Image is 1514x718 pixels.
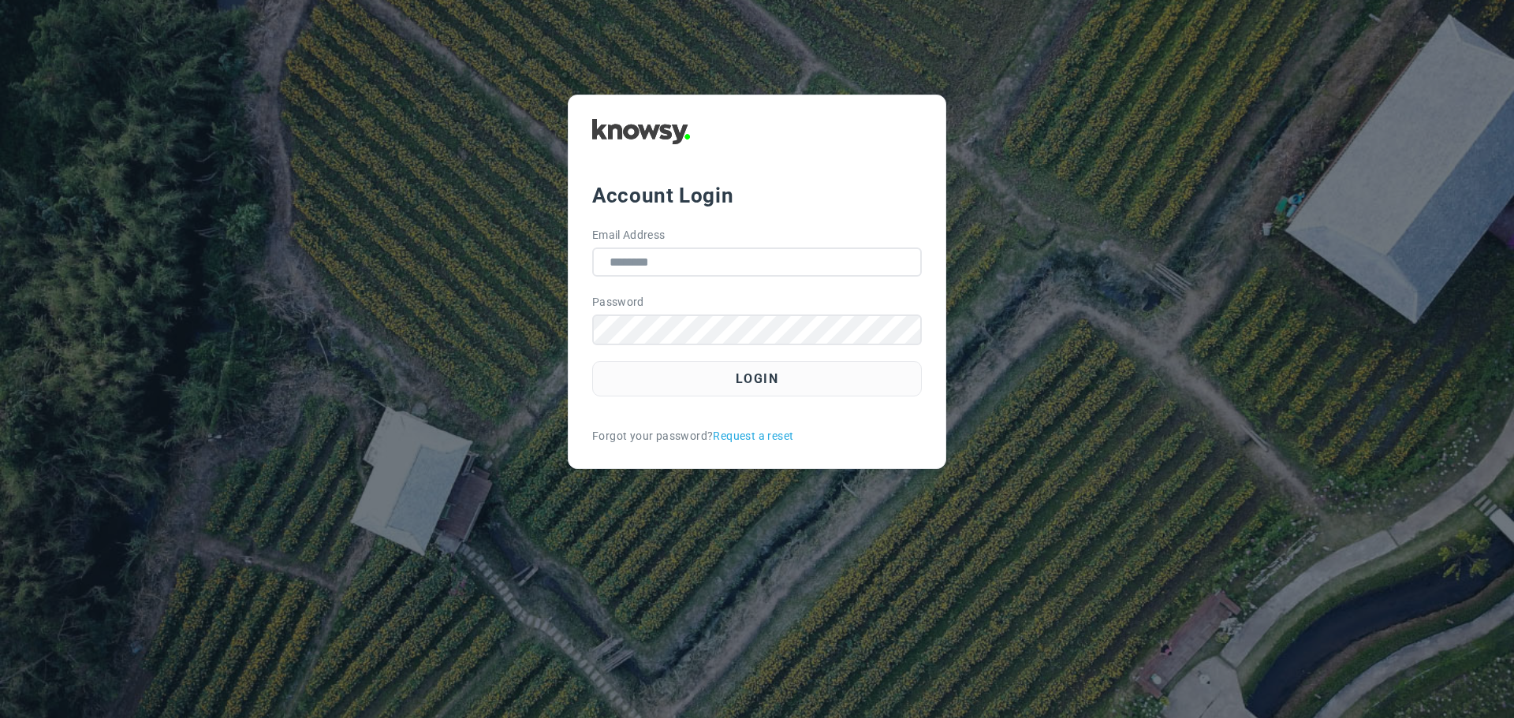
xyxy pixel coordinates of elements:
[592,181,922,210] div: Account Login
[592,227,666,244] label: Email Address
[592,428,922,445] div: Forgot your password?
[592,361,922,396] button: Login
[592,294,644,311] label: Password
[713,428,793,445] a: Request a reset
